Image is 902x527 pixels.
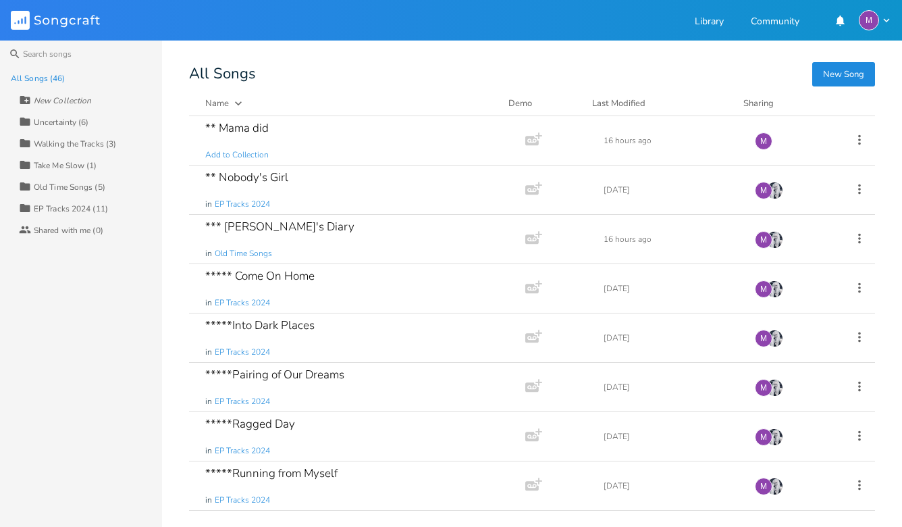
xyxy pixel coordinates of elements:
[205,172,288,183] div: ** Nobody's Girl
[215,396,270,407] span: EP Tracks 2024
[34,205,108,213] div: EP Tracks 2024 (11)
[215,495,270,506] span: EP Tracks 2024
[604,186,739,194] div: [DATE]
[592,97,727,110] button: Last Modified
[205,97,229,109] div: Name
[189,68,875,80] div: All Songs
[215,445,270,457] span: EP Tracks 2024
[508,97,576,110] div: Demo
[11,74,65,82] div: All Songs (46)
[205,97,492,110] button: Name
[751,17,799,28] a: Community
[205,199,212,210] span: in
[812,62,875,86] button: New Song
[766,428,783,446] img: Anya
[205,149,269,161] span: Add to Collection
[766,478,783,495] img: Anya
[766,330,783,347] img: Anya
[34,97,91,105] div: New Collection
[205,347,212,358] span: in
[766,182,783,199] img: Anya
[755,182,772,199] div: melindameshad
[766,231,783,249] img: Anya
[755,132,772,150] div: melindameshad
[859,10,879,30] div: melindameshad
[755,330,772,347] div: melindameshad
[766,379,783,397] img: Anya
[34,161,97,170] div: Take Me Slow (1)
[205,396,212,407] span: in
[604,482,739,490] div: [DATE]
[604,432,739,441] div: [DATE]
[205,369,344,380] div: *****Pairing of Our Dreams
[766,280,783,298] img: Anya
[215,248,272,259] span: Old Time Songs
[604,235,739,243] div: 16 hours ago
[215,347,270,358] span: EP Tracks 2024
[604,284,739,293] div: [DATE]
[205,248,212,259] span: in
[743,97,824,110] div: Sharing
[604,334,739,342] div: [DATE]
[215,297,270,309] span: EP Tracks 2024
[34,140,116,148] div: Walking the Tracks (3)
[859,10,891,30] button: M
[755,379,772,397] div: melindameshad
[34,118,89,126] div: Uncertainty (6)
[34,226,103,234] div: Shared with me (0)
[215,199,270,210] span: EP Tracks 2024
[592,97,645,109] div: Last Modified
[755,478,772,495] div: melindameshad
[205,221,354,232] div: *** [PERSON_NAME]'s Diary
[755,428,772,446] div: melindameshad
[604,383,739,391] div: [DATE]
[34,183,105,191] div: Old Time Songs (5)
[695,17,724,28] a: Library
[205,445,212,457] span: in
[205,495,212,506] span: in
[755,280,772,298] div: melindameshad
[205,122,269,134] div: ** Mama did
[755,231,772,249] div: melindameshad
[604,136,739,145] div: 16 hours ago
[205,297,212,309] span: in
